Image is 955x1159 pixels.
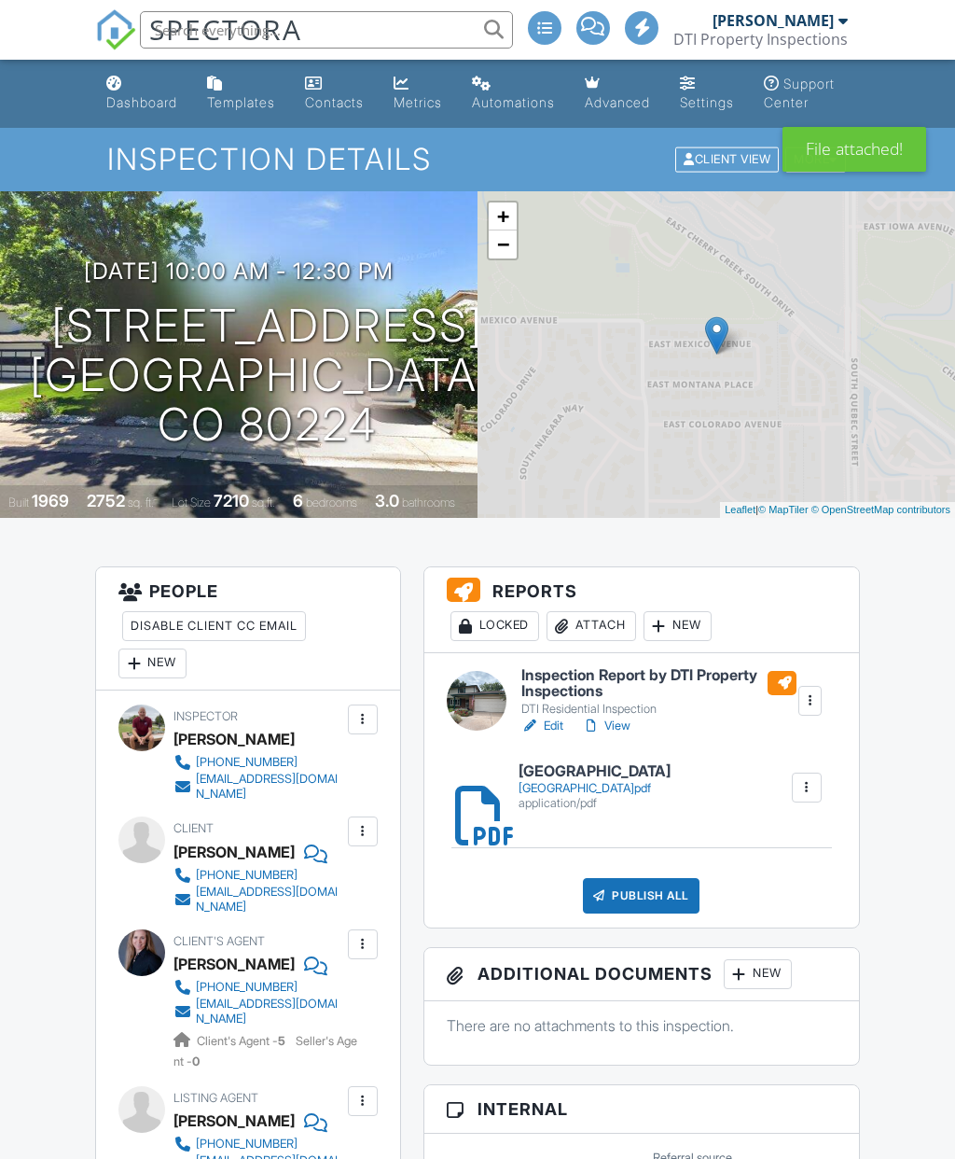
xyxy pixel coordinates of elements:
div: application/pdf [519,796,671,811]
a: SPECTORA [95,25,302,64]
a: [PHONE_NUMBER] [173,866,342,885]
div: DTI Property Inspections [673,30,848,49]
span: Client's Agent [173,934,265,948]
a: [EMAIL_ADDRESS][DOMAIN_NAME] [173,997,342,1026]
span: Listing Agent [173,1091,258,1105]
div: Automations [472,94,555,110]
div: [EMAIL_ADDRESS][DOMAIN_NAME] [196,772,342,802]
span: bedrooms [306,496,357,510]
span: Client [173,821,214,835]
div: Dashboard [106,94,177,110]
div: 2752 [87,491,125,510]
div: Locked [450,611,539,641]
a: [PHONE_NUMBER] [173,753,342,772]
div: Attach [547,611,636,641]
div: Disable Client CC Email [122,611,306,641]
div: [EMAIL_ADDRESS][DOMAIN_NAME] [196,885,342,915]
a: Zoom out [489,230,517,258]
h6: Inspection Report by DTI Property Inspections [521,667,796,700]
div: 7210 [214,491,249,510]
span: sq.ft. [252,496,275,510]
h3: People [96,567,399,691]
a: Contacts [298,67,371,120]
a: Leaflet [725,504,755,515]
span: Lot Size [172,496,211,510]
a: Edit [521,717,563,735]
span: Built [8,496,29,510]
input: Search everything... [140,11,513,49]
div: New [118,649,187,678]
strong: 5 [278,1034,285,1048]
strong: 0 [192,1054,200,1068]
div: DTI Residential Inspection [521,702,796,717]
a: [EMAIL_ADDRESS][DOMAIN_NAME] [173,772,342,802]
a: [EMAIL_ADDRESS][DOMAIN_NAME] [173,885,342,915]
a: Support Center [756,67,855,120]
a: Zoom in [489,202,517,230]
div: 3.0 [375,491,399,510]
div: Publish All [583,878,699,914]
a: [PHONE_NUMBER] [173,978,342,997]
div: 6 [293,491,303,510]
div: [PERSON_NAME] [713,11,834,30]
a: Advanced [577,67,657,120]
div: [PERSON_NAME] [173,838,295,866]
a: © OpenStreetMap contributors [811,504,950,515]
a: Metrics [386,67,450,120]
a: Client View [673,151,783,165]
a: View [582,717,630,735]
h1: [STREET_ADDRESS] [GEOGRAPHIC_DATA], CO 80224 [30,301,505,449]
h3: [DATE] 10:00 am - 12:30 pm [84,258,394,284]
div: Settings [680,94,734,110]
h3: Internal [424,1085,859,1134]
div: Templates [207,94,275,110]
a: Automations (Advanced) [464,67,562,120]
a: Templates [200,67,283,120]
p: There are no attachments to this inspection. [447,1015,837,1036]
a: [GEOGRAPHIC_DATA] [GEOGRAPHIC_DATA]pdf application/pdf [519,763,671,811]
div: [EMAIL_ADDRESS][DOMAIN_NAME] [196,997,342,1026]
h1: Inspection Details [107,143,848,175]
div: File attached! [782,127,926,172]
div: [PERSON_NAME] [173,725,295,753]
h3: Additional Documents [424,948,859,1001]
div: New [724,959,792,989]
div: New [644,611,712,641]
div: Metrics [394,94,442,110]
a: [PHONE_NUMBER] [173,1135,342,1153]
img: The Best Home Inspection Software - Spectora [95,9,136,50]
div: [GEOGRAPHIC_DATA]pdf [519,781,671,796]
a: Inspection Report by DTI Property Inspections DTI Residential Inspection [521,667,796,717]
span: bathrooms [402,496,455,510]
a: [PERSON_NAME] [173,1107,295,1135]
span: Client's Agent - [197,1034,288,1048]
div: [PHONE_NUMBER] [196,980,298,995]
a: © MapTiler [758,504,809,515]
div: 1969 [32,491,69,510]
h3: Reports [424,567,859,653]
div: [PHONE_NUMBER] [196,868,298,883]
div: Client View [675,147,779,173]
div: [PHONE_NUMBER] [196,1137,298,1152]
div: Advanced [585,94,650,110]
h6: [GEOGRAPHIC_DATA] [519,763,671,780]
a: Settings [672,67,741,120]
div: | [720,502,955,518]
a: Dashboard [99,67,185,120]
span: sq. ft. [128,496,154,510]
span: Inspector [173,709,238,723]
a: [PERSON_NAME] [173,950,295,978]
div: Contacts [305,94,364,110]
div: More [785,147,846,173]
div: [PHONE_NUMBER] [196,755,298,770]
div: Support Center [764,76,835,110]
